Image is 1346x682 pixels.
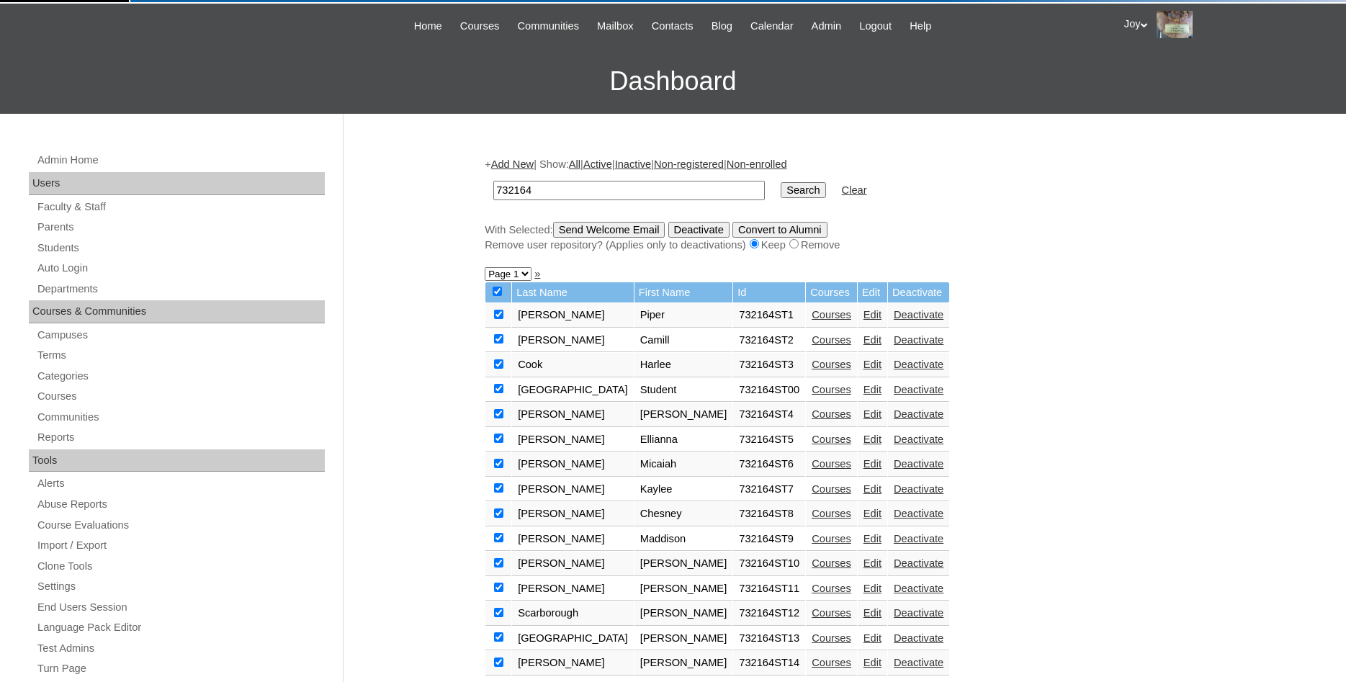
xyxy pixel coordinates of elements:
[733,403,805,427] td: 732164ST4
[634,627,733,651] td: [PERSON_NAME]
[29,172,325,195] div: Users
[512,403,634,427] td: [PERSON_NAME]
[512,452,634,477] td: [PERSON_NAME]
[733,282,805,303] td: Id
[407,18,449,35] a: Home
[812,483,851,495] a: Courses
[859,18,892,35] span: Logout
[812,18,842,35] span: Admin
[512,378,634,403] td: [GEOGRAPHIC_DATA]
[743,18,800,35] a: Calendar
[863,408,881,420] a: Edit
[894,557,943,569] a: Deactivate
[733,651,805,676] td: 732164ST14
[812,508,851,519] a: Courses
[36,198,325,216] a: Faculty & Staff
[590,18,641,35] a: Mailbox
[863,557,881,569] a: Edit
[733,527,805,552] td: 732164ST9
[518,18,580,35] span: Communities
[812,309,851,320] a: Courses
[888,282,949,303] td: Deactivate
[512,353,634,377] td: Cook
[485,157,1198,252] div: + | Show: | | | |
[894,384,943,395] a: Deactivate
[894,533,943,544] a: Deactivate
[732,222,827,238] input: Convert to Alumni
[569,158,580,170] a: All
[812,434,851,445] a: Courses
[36,516,325,534] a: Course Evaluations
[812,583,851,594] a: Courses
[36,598,325,616] a: End Users Session
[863,384,881,395] a: Edit
[863,359,881,370] a: Edit
[36,408,325,426] a: Communities
[863,309,881,320] a: Edit
[733,428,805,452] td: 732164ST5
[858,282,887,303] td: Edit
[750,18,793,35] span: Calendar
[634,403,733,427] td: [PERSON_NAME]
[512,577,634,601] td: [PERSON_NAME]
[863,583,881,594] a: Edit
[36,578,325,596] a: Settings
[512,627,634,651] td: [GEOGRAPHIC_DATA]
[634,502,733,526] td: Chesney
[634,452,733,477] td: Micaiah
[512,601,634,626] td: Scarborough
[36,239,325,257] a: Students
[36,218,325,236] a: Parents
[863,607,881,619] a: Edit
[894,632,943,644] a: Deactivate
[36,495,325,513] a: Abuse Reports
[806,282,857,303] td: Courses
[634,577,733,601] td: [PERSON_NAME]
[414,18,442,35] span: Home
[512,428,634,452] td: [PERSON_NAME]
[894,434,943,445] a: Deactivate
[812,657,851,668] a: Courses
[634,651,733,676] td: [PERSON_NAME]
[894,309,943,320] a: Deactivate
[512,552,634,576] td: [PERSON_NAME]
[894,334,943,346] a: Deactivate
[36,151,325,169] a: Admin Home
[512,303,634,328] td: [PERSON_NAME]
[894,408,943,420] a: Deactivate
[36,619,325,637] a: Language Pack Editor
[863,483,881,495] a: Edit
[733,303,805,328] td: 732164ST1
[634,378,733,403] td: Student
[460,18,500,35] span: Courses
[36,475,325,493] a: Alerts
[512,651,634,676] td: [PERSON_NAME]
[812,334,851,346] a: Courses
[583,158,612,170] a: Active
[902,18,938,35] a: Help
[863,632,881,644] a: Edit
[812,384,851,395] a: Courses
[894,657,943,668] a: Deactivate
[36,259,325,277] a: Auto Login
[36,367,325,385] a: Categories
[712,18,732,35] span: Blog
[615,158,652,170] a: Inactive
[512,477,634,502] td: [PERSON_NAME]
[512,328,634,353] td: [PERSON_NAME]
[668,222,730,238] input: Deactivate
[512,282,634,303] td: Last Name
[812,408,851,420] a: Courses
[634,328,733,353] td: Camill
[733,452,805,477] td: 732164ST6
[634,527,733,552] td: Maddison
[654,158,724,170] a: Non-registered
[863,434,881,445] a: Edit
[812,632,851,644] a: Courses
[29,449,325,472] div: Tools
[645,18,701,35] a: Contacts
[597,18,634,35] span: Mailbox
[634,477,733,502] td: Kaylee
[812,458,851,470] a: Courses
[863,657,881,668] a: Edit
